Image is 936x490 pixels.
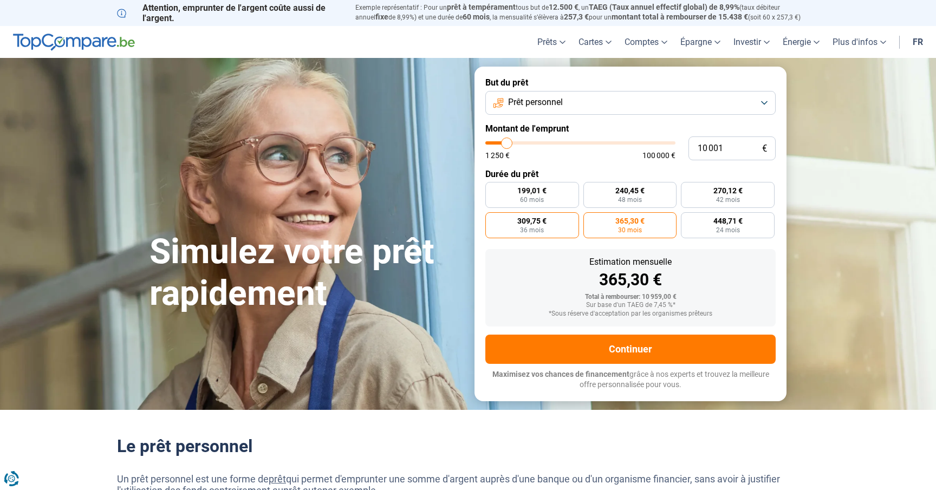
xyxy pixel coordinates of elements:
[531,26,572,58] a: Prêts
[492,370,629,378] span: Maximisez vos chances de financement
[149,231,461,315] h1: Simulez votre prêt rapidement
[517,217,547,225] span: 309,75 €
[520,197,544,203] span: 60 mois
[589,3,739,11] span: TAEG (Taux annuel effectif global) de 8,99%
[618,227,642,233] span: 30 mois
[615,217,645,225] span: 365,30 €
[485,369,776,390] p: grâce à nos experts et trouvez la meilleure offre personnalisée pour vous.
[762,144,767,153] span: €
[485,335,776,364] button: Continuer
[618,26,674,58] a: Comptes
[355,3,819,22] p: Exemple représentatif : Pour un tous but de , un (taux débiteur annuel de 8,99%) et une durée de ...
[494,293,767,301] div: Total à rembourser: 10 959,00 €
[716,197,740,203] span: 42 mois
[549,3,578,11] span: 12.500 €
[727,26,776,58] a: Investir
[520,227,544,233] span: 36 mois
[642,152,675,159] span: 100 000 €
[13,34,135,51] img: TopCompare
[776,26,826,58] a: Énergie
[564,12,589,21] span: 257,3 €
[713,187,743,194] span: 270,12 €
[485,152,510,159] span: 1 250 €
[117,436,819,456] h2: Le prêt personnel
[674,26,727,58] a: Épargne
[906,26,929,58] a: fr
[716,227,740,233] span: 24 mois
[485,91,776,115] button: Prêt personnel
[463,12,490,21] span: 60 mois
[117,3,342,23] p: Attention, emprunter de l'argent coûte aussi de l'argent.
[494,272,767,288] div: 365,30 €
[615,187,645,194] span: 240,45 €
[269,473,286,485] a: prêt
[572,26,618,58] a: Cartes
[485,77,776,88] label: But du prêt
[713,217,743,225] span: 448,71 €
[375,12,388,21] span: fixe
[447,3,516,11] span: prêt à tempérament
[485,123,776,134] label: Montant de l'emprunt
[826,26,893,58] a: Plus d'infos
[494,310,767,318] div: *Sous réserve d'acceptation par les organismes prêteurs
[517,187,547,194] span: 199,01 €
[508,96,563,108] span: Prêt personnel
[612,12,748,21] span: montant total à rembourser de 15.438 €
[485,169,776,179] label: Durée du prêt
[494,258,767,266] div: Estimation mensuelle
[618,197,642,203] span: 48 mois
[494,302,767,309] div: Sur base d'un TAEG de 7,45 %*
